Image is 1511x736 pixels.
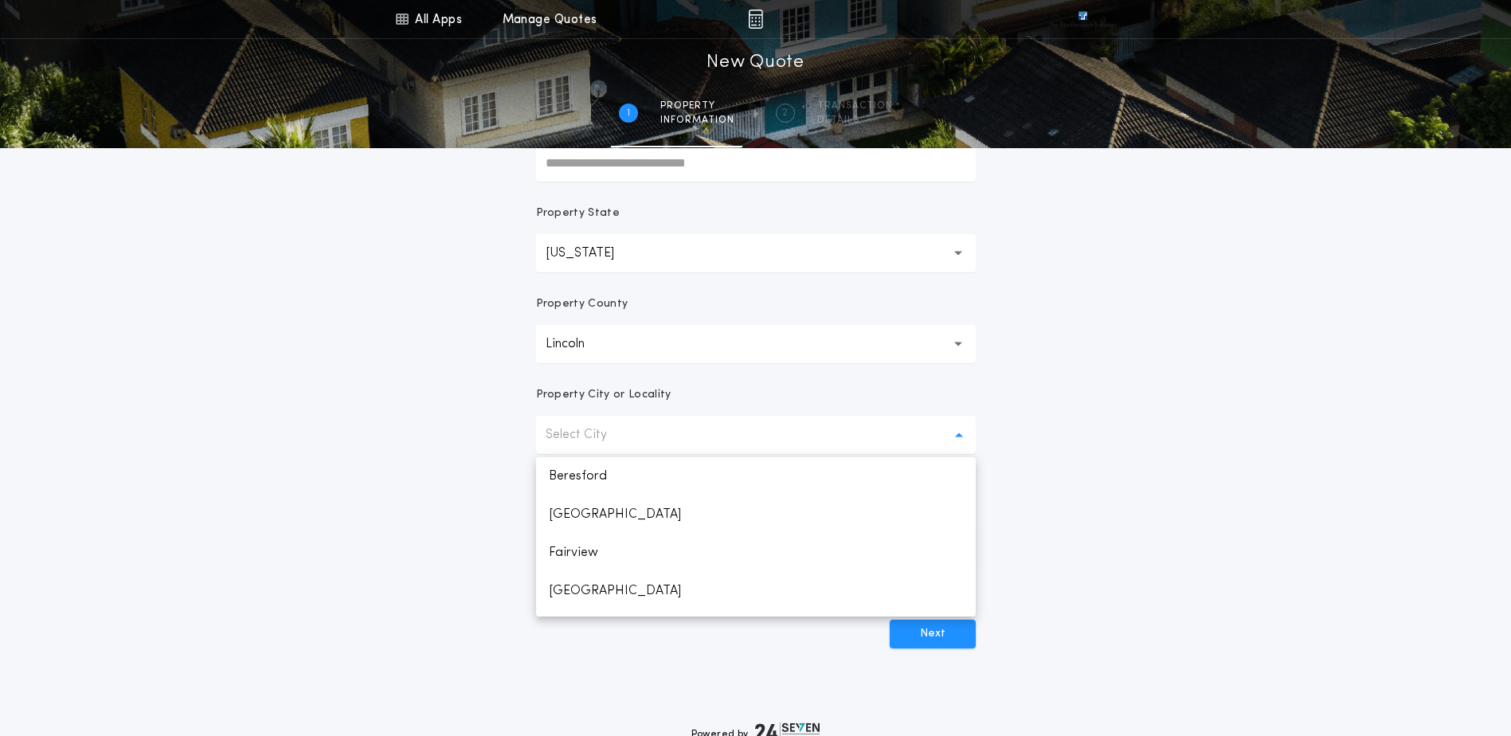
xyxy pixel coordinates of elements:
img: vs-icon [1049,11,1116,27]
button: Next [890,620,976,648]
button: [US_STATE] [536,234,976,272]
h2: 1 [627,107,630,119]
p: Property County [536,296,628,312]
p: [US_STATE] [546,244,640,263]
span: information [660,114,734,127]
p: Beresford [536,457,976,495]
button: Select City [536,416,976,454]
span: Property [660,100,734,112]
p: Property State [536,206,620,221]
span: Transaction [817,100,893,112]
p: Lincoln [546,335,610,354]
button: Lincoln [536,325,976,363]
img: img [748,10,763,29]
p: Fairview [536,534,976,572]
p: [GEOGRAPHIC_DATA] [536,572,976,610]
h1: New Quote [707,50,804,76]
h2: 2 [782,107,788,119]
p: Select City [546,425,632,444]
p: [PERSON_NAME] [536,610,976,648]
p: Property City or Locality [536,387,671,403]
ul: Select City [536,457,976,617]
span: details [817,114,893,127]
p: [GEOGRAPHIC_DATA] [536,495,976,534]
